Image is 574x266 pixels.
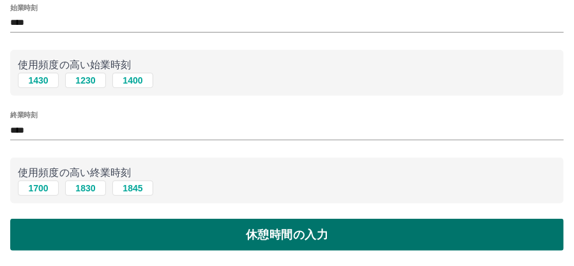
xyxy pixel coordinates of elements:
[112,181,153,196] button: 1845
[10,3,37,12] label: 始業時刻
[65,181,106,196] button: 1830
[18,73,59,88] button: 1430
[10,219,564,251] button: 休憩時間の入力
[18,165,556,181] p: 使用頻度の高い終業時刻
[18,57,556,73] p: 使用頻度の高い始業時刻
[10,110,37,120] label: 終業時刻
[18,181,59,196] button: 1700
[112,73,153,88] button: 1400
[65,73,106,88] button: 1230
